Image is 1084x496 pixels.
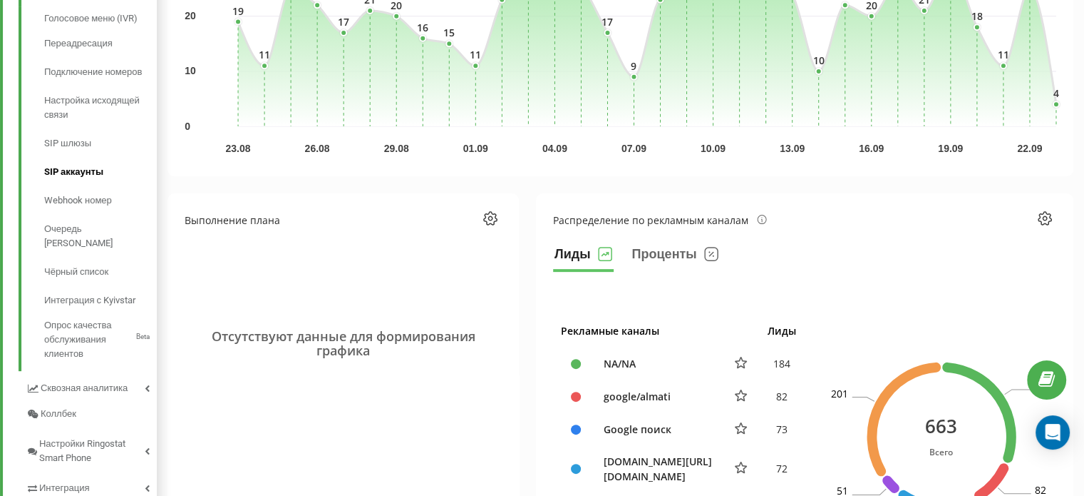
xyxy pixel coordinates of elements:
text: 11 [470,48,481,61]
text: 07.09 [621,143,646,154]
td: 184 [760,348,804,380]
text: 17 [338,15,349,29]
div: google/almati [597,389,714,404]
text: 26.08 [305,143,330,154]
div: Google поиск [597,422,714,437]
div: NA/NA [597,356,714,371]
text: 16.09 [859,143,884,154]
text: 11 [998,48,1009,61]
text: 82 [1035,482,1046,496]
th: Лиды [760,314,804,348]
a: Настройки Ringostat Smart Phone [26,427,157,471]
text: 4 [1053,86,1059,100]
span: Интеграция [39,481,90,495]
a: Webhook номер [44,186,157,215]
button: Лиды [553,243,614,272]
text: 10.09 [701,143,726,154]
span: Коллбек [41,407,76,421]
text: 23.08 [225,143,250,154]
text: 29.08 [384,143,409,154]
th: Рекламные каналы [553,314,760,348]
span: SIP шлюзы [44,136,91,151]
div: [DOMAIN_NAME][URL][DOMAIN_NAME] [597,454,714,484]
text: 10 [185,65,196,76]
div: 663 [925,413,957,438]
a: Голосовое меню (IVR) [44,11,157,29]
text: 10 [813,54,825,67]
td: 72 [760,446,804,492]
a: SIP аккаунты [44,158,157,186]
text: 0 [185,120,190,131]
text: 17 [602,15,613,29]
button: Проценты [631,243,720,272]
a: Коллбек [26,401,157,427]
a: SIP шлюзы [44,129,157,158]
td: 73 [760,413,804,446]
div: Open Intercom Messenger [1036,415,1070,450]
a: Подключение номеров [44,58,157,86]
text: 13.09 [780,143,805,154]
span: Чёрный список [44,265,108,279]
text: 19.09 [938,143,963,154]
a: Опрос качества обслуживания клиентовBeta [44,315,157,361]
div: Отсутствуют данные для формирования графика [185,243,502,443]
text: 11 [259,48,270,61]
a: Чёрный список [44,258,157,286]
text: 04.09 [542,143,567,154]
span: Голосовое меню (IVR) [44,11,138,26]
text: 9 [631,59,636,73]
span: Сквозная аналитика [41,381,128,395]
div: Выполнение плана [185,213,280,228]
text: 01.09 [463,143,488,154]
div: Всего [925,444,957,459]
a: Интеграция с Kyivstar [44,286,157,315]
div: Распределение по рекламным каналам [553,213,767,228]
text: 19 [232,4,244,17]
a: Переадресация [44,29,157,58]
text: 201 [831,386,848,400]
span: Настройка исходящей связи [44,93,150,122]
text: 20 [185,10,196,21]
span: Настройки Ringostat Smart Phone [39,437,145,465]
text: 16 [417,21,428,34]
a: Настройка исходящей связи [44,86,157,129]
span: Подключение номеров [44,65,142,79]
a: Очередь [PERSON_NAME] [44,215,157,258]
span: SIP аккаунты [44,165,103,179]
a: Сквозная аналитика [26,371,157,401]
span: Переадресация [44,36,113,51]
span: Очередь [PERSON_NAME] [44,222,150,250]
td: 82 [760,380,804,413]
text: 22.09 [1017,143,1042,154]
span: Интеграция с Kyivstar [44,293,135,308]
span: Опрос качества обслуживания клиентов [44,318,133,361]
span: Webhook номер [44,193,112,208]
